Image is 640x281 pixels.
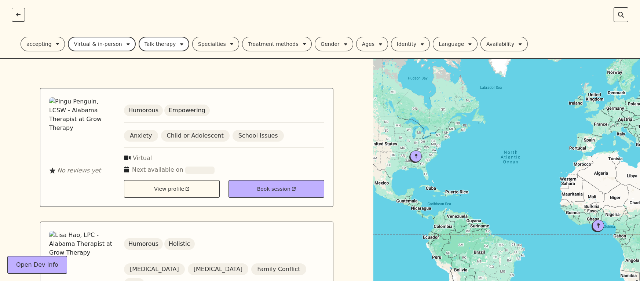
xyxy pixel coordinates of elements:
[49,97,115,163] img: Pingu Penguin, LCSW - Alabama Therapist at Grow Therapy
[433,37,478,51] button: Language
[356,37,388,51] button: Ages
[12,8,25,22] button: Go back
[409,150,422,163] gmp-advanced-marker: Details of provider
[439,40,464,48] div: Language
[133,154,152,161] span: Virtual
[362,40,374,48] div: Ages
[228,180,324,198] div: Book session
[124,105,163,116] div: Humorous
[145,40,176,48] div: Talk therapy
[188,263,249,275] div: [MEDICAL_DATA]
[391,37,430,51] button: Identity
[321,40,340,48] div: Gender
[614,7,628,22] button: Search by provider name open input
[26,40,52,48] div: accepting
[242,37,312,51] button: Treatment methods
[251,263,306,275] div: Family Conflict
[480,37,528,51] button: Availability
[248,40,298,48] div: Treatment methods
[228,180,324,198] a: Book sessionOpens in new window
[192,37,239,51] button: Specialties
[7,256,67,274] button: Open Dev Info
[21,37,65,51] button: accepting
[592,220,604,232] gmp-advanced-marker: Details of Jennifer Matthews
[124,130,158,142] div: Anxiety
[186,187,190,191] svg: Opens in new window
[124,180,220,198] a: View profileOpens in new window
[124,263,185,275] div: [MEDICAL_DATA]
[164,105,210,116] div: Empowering
[124,180,220,198] div: View profile
[292,187,296,191] svg: Opens in new window
[124,238,163,250] div: Humorous
[397,40,417,48] div: Identity
[198,40,226,48] div: Specialties
[49,166,115,175] div: No reviews yet
[233,130,284,142] div: School Issues
[315,37,353,51] button: Gender
[161,130,230,142] div: Child or Adolescent
[486,40,514,48] div: Availability
[68,37,135,51] button: Setting
[139,37,190,51] button: Psychiatric Care
[164,238,195,250] div: Holistic
[132,166,183,173] span: Next available on
[74,40,122,48] div: Virtual & in-person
